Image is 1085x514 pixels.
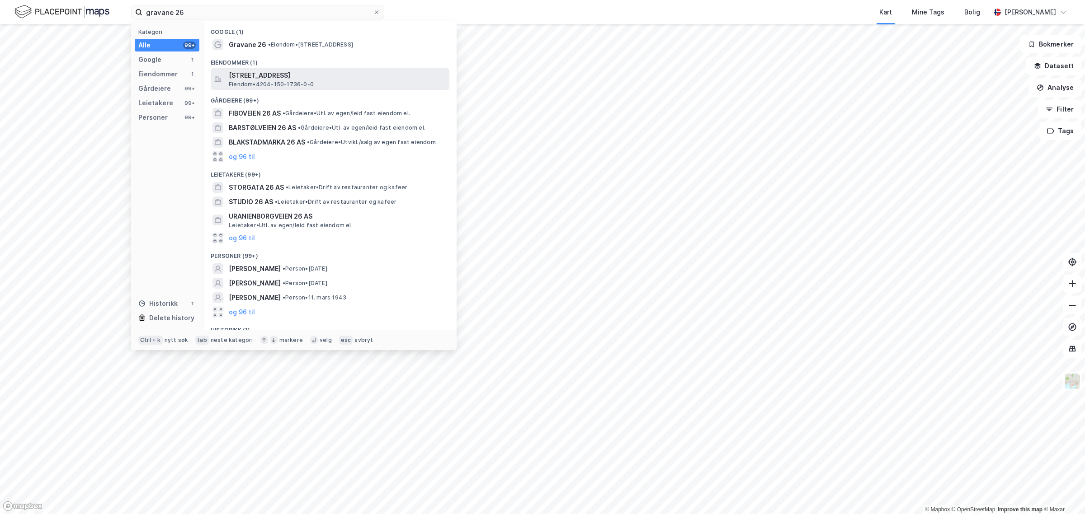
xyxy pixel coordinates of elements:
[1029,79,1081,97] button: Analyse
[229,307,255,318] button: og 96 til
[1005,7,1056,18] div: [PERSON_NAME]
[307,139,310,145] span: •
[339,336,353,345] div: esc
[229,137,305,148] span: BLAKSTADMARKA 26 AS
[189,70,196,78] div: 1
[298,124,425,131] span: Gårdeiere • Utl. av egen/leid fast eiendom el.
[283,280,327,287] span: Person • [DATE]
[3,501,42,511] a: Mapbox homepage
[1026,57,1081,75] button: Datasett
[229,39,266,50] span: Gravane 26
[268,41,353,48] span: Eiendom • [STREET_ADDRESS]
[138,83,171,94] div: Gårdeiere
[1020,35,1081,53] button: Bokmerker
[229,151,255,162] button: og 96 til
[275,198,278,205] span: •
[229,233,255,243] button: og 96 til
[286,184,407,191] span: Leietaker • Drift av restauranter og kafeer
[14,4,109,20] img: logo.f888ab2527a4732fd821a326f86c7f29.svg
[286,184,288,191] span: •
[229,81,314,88] span: Eiendom • 4204-150-1736-0-0
[203,245,457,262] div: Personer (99+)
[138,98,173,108] div: Leietakere
[1039,122,1081,140] button: Tags
[354,336,373,344] div: avbryt
[183,99,196,107] div: 99+
[211,336,253,344] div: neste kategori
[229,196,273,207] span: STUDIO 26 AS
[229,108,281,119] span: FIBOVEIEN 26 AS
[142,5,373,19] input: Søk på adresse, matrikkel, gårdeiere, leietakere eller personer
[307,139,436,146] span: Gårdeiere • Utvikl./salg av egen fast eiendom
[189,56,196,63] div: 1
[964,7,980,18] div: Bolig
[203,164,457,180] div: Leietakere (99+)
[203,52,457,68] div: Eiendommer (1)
[298,124,301,131] span: •
[195,336,209,345] div: tab
[912,7,944,18] div: Mine Tags
[952,506,995,513] a: OpenStreetMap
[1040,471,1085,514] div: Kontrollprogram for chat
[138,69,178,79] div: Eiendommer
[203,319,457,336] div: Historikk (1)
[229,211,446,222] span: URANIENBORGVEIEN 26 AS
[189,300,196,307] div: 1
[229,70,446,81] span: [STREET_ADDRESS]
[183,85,196,92] div: 99+
[879,7,892,18] div: Kart
[229,263,281,274] span: [PERSON_NAME]
[279,336,303,344] div: markere
[1064,373,1081,390] img: Z
[283,110,285,117] span: •
[320,336,332,344] div: velg
[229,182,284,193] span: STORGATA 26 AS
[138,298,178,309] div: Historikk
[229,222,353,229] span: Leietaker • Utl. av egen/leid fast eiendom el.
[998,506,1043,513] a: Improve this map
[229,292,281,303] span: [PERSON_NAME]
[229,278,281,289] span: [PERSON_NAME]
[283,294,285,301] span: •
[203,90,457,106] div: Gårdeiere (99+)
[138,40,151,51] div: Alle
[183,42,196,49] div: 99+
[283,265,327,272] span: Person • [DATE]
[283,110,410,117] span: Gårdeiere • Utl. av egen/leid fast eiendom el.
[138,336,163,345] div: Ctrl + k
[138,54,161,65] div: Google
[203,21,457,37] div: Google (1)
[275,198,396,206] span: Leietaker • Drift av restauranter og kafeer
[268,41,271,48] span: •
[138,112,168,123] div: Personer
[138,28,199,35] div: Kategori
[283,280,285,286] span: •
[229,122,296,133] span: BARSTØLVEIEN 26 AS
[165,336,189,344] div: nytt søk
[149,313,194,323] div: Delete history
[283,265,285,272] span: •
[183,114,196,121] div: 99+
[925,506,950,513] a: Mapbox
[1040,471,1085,514] iframe: Chat Widget
[283,294,346,301] span: Person • 11. mars 1943
[1038,100,1081,118] button: Filter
